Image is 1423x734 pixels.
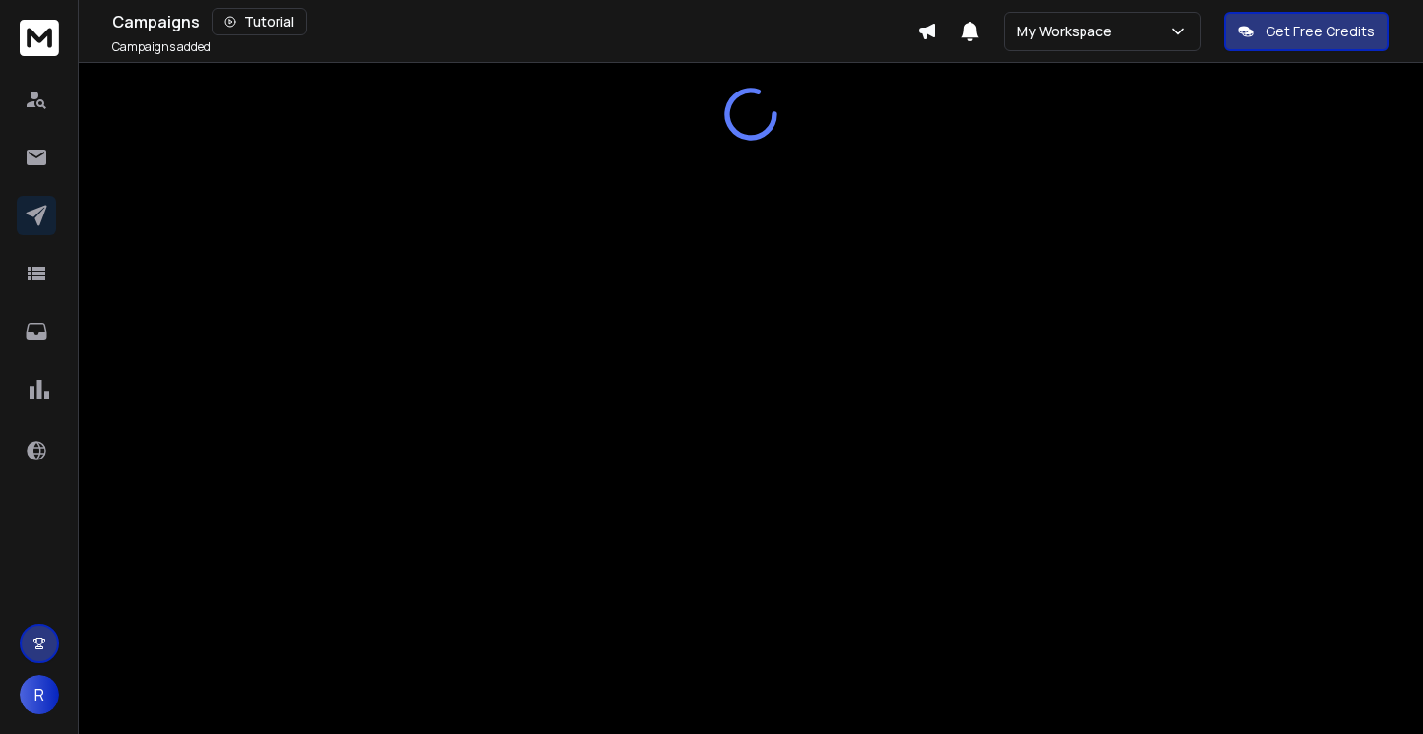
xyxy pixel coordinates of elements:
[1224,12,1389,51] button: Get Free Credits
[20,675,59,714] button: R
[1266,22,1375,41] p: Get Free Credits
[112,39,211,55] p: Campaigns added
[112,8,917,35] div: Campaigns
[212,8,307,35] button: Tutorial
[1017,22,1120,41] p: My Workspace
